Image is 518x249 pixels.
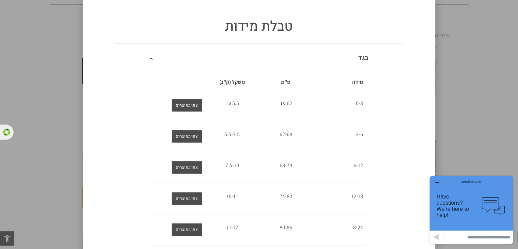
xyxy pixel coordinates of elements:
[172,99,202,112] a: צפו במוצרים
[351,193,363,200] span: 12-18
[280,193,292,200] span: 74-80
[172,130,202,143] a: צפו במוצרים
[354,162,363,169] span: 6-12
[176,161,198,174] span: צפו במוצרים
[352,78,363,86] span: מידה
[225,162,239,169] span: 7.5-10
[280,100,292,107] span: 62 עד
[172,223,202,236] a: צפו במוצרים
[427,173,516,247] iframe: פותח יישומון שאפשר לשוחח בו בצ'אט עם אחד הנציגים שלנו
[225,100,239,107] span: 5.5 עד
[358,53,368,62] a: בגד
[176,223,198,236] span: צפו במוצרים
[226,224,238,231] span: 11-12
[280,131,292,138] span: 62-68
[92,17,427,36] h1: טבלת מידות
[226,193,238,200] span: 10-11
[356,131,363,138] span: 3-6
[172,192,202,205] a: צפו במוצרים
[280,224,292,231] span: 80-86
[224,131,240,138] span: 5.5-7.5
[176,192,198,205] span: צפו במוצרים
[219,78,245,86] span: משקל (ק”ג)
[351,224,363,231] span: 18-24
[281,78,291,86] span: ס”מ
[280,162,292,169] span: 68-74
[176,99,198,112] span: צפו במוצרים
[176,130,198,143] span: צפו במוצרים
[115,43,403,71] div: בגד
[172,161,202,174] a: צפו במוצרים
[356,100,363,107] span: 0-3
